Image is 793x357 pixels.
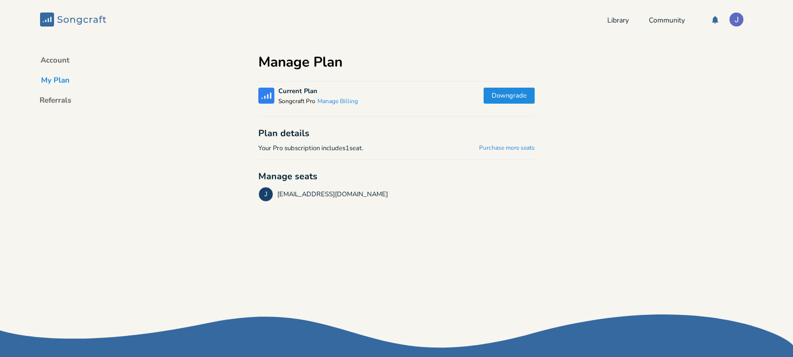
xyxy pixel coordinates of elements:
button: Downgrade [484,88,535,104]
img: Junk Mail [729,12,744,27]
button: Manage Billing [317,98,358,106]
div: Manage seats [258,172,535,181]
div: junk8081 [258,187,273,202]
div: Plan details [258,129,535,138]
a: Library [607,17,629,26]
div: Current Plan [278,88,317,95]
a: Community [649,17,685,26]
a: Purchase more seats [479,144,535,153]
h1: Manage Plan [258,55,342,69]
div: [EMAIL_ADDRESS][DOMAIN_NAME] [277,190,388,199]
span: Your Pro subscription includes 1 seat . [258,144,363,153]
button: Referrals [32,95,79,109]
div: Songcraft Pro [278,98,358,106]
button: Account [33,55,78,69]
button: My Plan [33,75,78,89]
